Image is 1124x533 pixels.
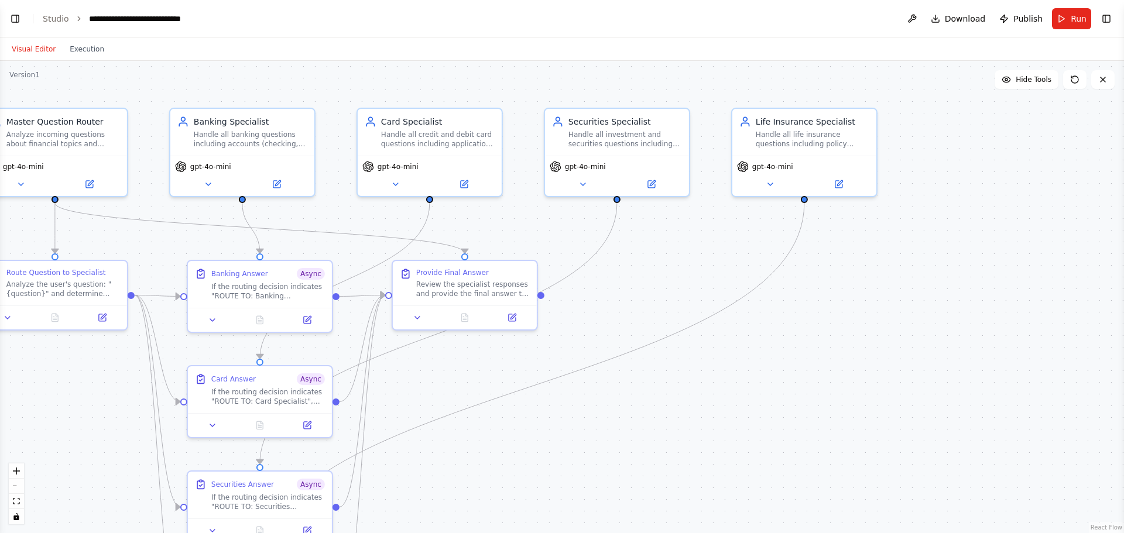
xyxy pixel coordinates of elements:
[169,108,316,197] div: Banking SpecialistHandle all banking questions including accounts (checking, savings, CDs), loans...
[194,130,307,149] div: Handle all banking questions including accounts (checking, savings, CDs), loans (personal, mortga...
[1013,13,1043,25] span: Publish
[565,162,606,171] span: gpt-4o-mini
[752,162,793,171] span: gpt-4o-mini
[9,494,24,509] button: fit view
[297,479,325,490] span: Async
[287,313,327,327] button: Open in side panel
[3,162,44,171] span: gpt-4o-mini
[756,116,869,128] div: Life Insurance Specialist
[9,509,24,524] button: toggle interactivity
[30,311,80,325] button: No output available
[135,289,180,513] g: Edge from 8658143b-3db2-4384-9f4a-bd948fc883fe to 3c43dbad-045c-4fa2-871d-12a22693ebe9
[995,8,1047,29] button: Publish
[63,42,111,56] button: Execution
[9,463,24,479] button: zoom in
[544,108,690,197] div: Securities SpecialistHandle all investment and securities questions including portfolio managemen...
[6,280,120,298] div: Analyze the user's question: "{question}" and determine which specialists should handle it: - Ban...
[135,289,180,407] g: Edge from 8658143b-3db2-4384-9f4a-bd948fc883fe to 0981e966-d970-4050-a775-49d8f8a5b004
[43,14,69,23] a: Studio
[618,177,684,191] button: Open in side panel
[1016,75,1051,84] span: Hide Tools
[211,374,256,384] div: Card Answer
[381,116,495,128] div: Card Specialist
[9,463,24,524] div: React Flow controls
[357,108,503,197] div: Card SpecialistHandle all credit and debit card questions including applications (eligibility, ap...
[1071,13,1087,25] span: Run
[6,268,106,277] div: Route Question to Specialist
[9,479,24,494] button: zoom out
[211,269,268,278] div: Banking Answer
[568,116,682,128] div: Securities Specialist
[416,268,489,277] div: Provide Final Answer
[297,268,325,280] span: Async
[56,177,122,191] button: Open in side panel
[135,289,180,302] g: Edge from 8658143b-3db2-4384-9f4a-bd948fc883fe to 754c06f6-6d5f-41ac-9b64-1fc5f758a468
[381,130,495,149] div: Handle all credit and debit card questions including applications (eligibility, approval process)...
[187,260,333,333] div: Banking AnswerAsyncIf the routing decision indicates "ROUTE TO: Banking Specialist", provide a co...
[995,70,1058,89] button: Hide Tools
[49,203,471,253] g: Edge from d6f43fca-8d32-4b6b-9fc1-d8da4f218146 to 29e1adf7-4bc9-494c-9330-59f954687781
[49,203,61,253] g: Edge from d6f43fca-8d32-4b6b-9fc1-d8da4f218146 to 8658143b-3db2-4384-9f4a-bd948fc883fe
[254,203,436,359] g: Edge from 96efd2d7-cb11-4f47-b223-49d3d0e6a761 to 0981e966-d970-4050-a775-49d8f8a5b004
[340,289,385,513] g: Edge from 3c43dbad-045c-4fa2-871d-12a22693ebe9 to 29e1adf7-4bc9-494c-9330-59f954687781
[440,311,490,325] button: No output available
[756,130,869,149] div: Handle all life insurance questions including policy applications (types, underwriting, approval)...
[340,289,385,302] g: Edge from 754c06f6-6d5f-41ac-9b64-1fc5f758a468 to 29e1adf7-4bc9-494c-9330-59f954687781
[1052,8,1091,29] button: Run
[190,162,231,171] span: gpt-4o-mini
[7,11,23,27] button: Show left sidebar
[82,311,122,325] button: Open in side panel
[287,418,327,432] button: Open in side panel
[194,116,307,128] div: Banking Specialist
[416,280,530,298] div: Review the specialist responses and provide the final answer to the user. Take the response from ...
[568,130,682,149] div: Handle all investment and securities questions including portfolio management (asset allocation, ...
[378,162,419,171] span: gpt-4o-mini
[926,8,991,29] button: Download
[244,177,310,191] button: Open in side panel
[43,13,209,25] nav: breadcrumb
[254,203,623,464] g: Edge from df410c0b-7868-4831-8075-4e0af0613854 to 3c43dbad-045c-4fa2-871d-12a22693ebe9
[1091,524,1122,531] a: React Flow attribution
[6,116,120,128] div: Master Question Router
[211,387,325,406] div: If the routing decision indicates "ROUTE TO: Card Specialist", provide a comprehensive answer to:...
[5,42,63,56] button: Visual Editor
[235,313,285,327] button: No output available
[6,130,120,149] div: Analyze incoming questions about financial topics and determine which specialist agent should han...
[431,177,497,191] button: Open in side panel
[187,365,333,438] div: Card AnswerAsyncIf the routing decision indicates "ROUTE TO: Card Specialist", provide a comprehe...
[806,177,872,191] button: Open in side panel
[211,480,274,489] div: Securities Answer
[945,13,986,25] span: Download
[1098,11,1115,27] button: Show right sidebar
[297,373,325,385] span: Async
[9,70,40,80] div: Version 1
[731,108,878,197] div: Life Insurance SpecialistHandle all life insurance questions including policy applications (types...
[211,282,325,301] div: If the routing decision indicates "ROUTE TO: Banking Specialist", provide a comprehensive answer ...
[211,493,325,511] div: If the routing decision indicates "ROUTE TO: Securities Specialist", provide a comprehensive answ...
[392,260,538,331] div: Provide Final AnswerReview the specialist responses and provide the final answer to the user. Tak...
[237,203,266,253] g: Edge from bb333714-bd0a-457b-a1ab-7eb39627cf48 to 754c06f6-6d5f-41ac-9b64-1fc5f758a468
[235,418,285,432] button: No output available
[340,289,385,407] g: Edge from 0981e966-d970-4050-a775-49d8f8a5b004 to 29e1adf7-4bc9-494c-9330-59f954687781
[492,311,532,325] button: Open in side panel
